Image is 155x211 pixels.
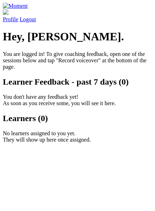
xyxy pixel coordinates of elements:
[3,77,152,87] h2: Learner Feedback - past 7 days (0)
[3,114,152,123] h2: Learners (0)
[3,94,152,107] p: You don't have any feedback yet! As soon as you receive some, you will see it here.
[3,51,152,70] p: You are logged in! To give coaching feedback, open one of the sessions below and tap "Record voic...
[3,3,28,9] img: Moment
[3,9,8,15] img: default_avatar-b4e2223d03051bc43aaaccfb402a43260a3f17acc7fafc1603fdf008d6cba3c9.png
[20,16,36,22] a: Logout
[3,30,152,43] h1: Hey, [PERSON_NAME].
[3,9,152,22] a: Profile
[3,130,152,143] p: No learners assigned to you yet. They will show up here once assigned.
